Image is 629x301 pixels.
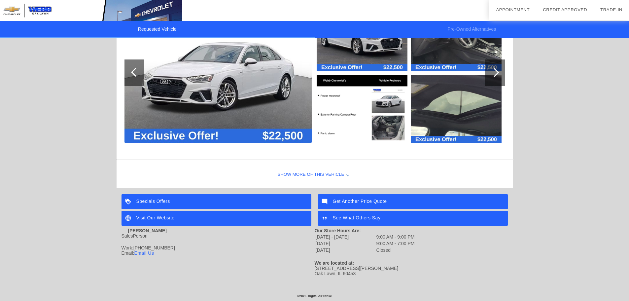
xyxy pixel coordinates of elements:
[133,245,175,250] span: [PHONE_NUMBER]
[124,3,312,143] img: 412c3b11-24ce-4115-989e-01cb0a0720a5.jpg
[496,7,530,12] a: Appointment
[543,7,587,12] a: Credit Approved
[122,211,311,226] a: Visit Our Website
[117,162,513,188] div: Show More of this Vehicle
[318,194,508,209] a: Get Another Price Quote
[318,211,333,226] img: ic_format_quote_white_24dp_2x.png
[122,250,315,256] div: Email:
[315,228,361,233] strong: Our Store Hours Are:
[376,234,415,240] td: 9:00 AM - 9:00 PM
[122,233,315,239] div: SalesPerson
[315,234,375,240] td: [DATE] - [DATE]
[315,266,508,276] div: [STREET_ADDRESS][PERSON_NAME] Oak Lawn, IL 60453
[122,194,136,209] img: ic_loyalty_white_24dp_2x.png
[318,211,508,226] a: See What Others Say
[376,247,415,253] td: Closed
[122,194,311,209] a: Specials Offers
[376,241,415,246] td: 9:00 AM - 7:00 PM
[315,260,354,266] strong: We are located at:
[128,228,167,233] strong: [PERSON_NAME]
[318,194,333,209] img: ic_mode_comment_white_24dp_2x.png
[317,75,407,143] img: d273d55e-29af-4844-aa04-b831da149fd6.jpg
[122,245,315,250] div: Work:
[411,75,502,143] img: 4bb07c6c-ae1f-4f9a-b668-9c7a28f97979.jpg
[122,211,136,226] img: ic_language_white_24dp_2x.png
[134,250,154,256] a: Email Us
[600,7,622,12] a: Trade-In
[315,241,375,246] td: [DATE]
[315,247,375,253] td: [DATE]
